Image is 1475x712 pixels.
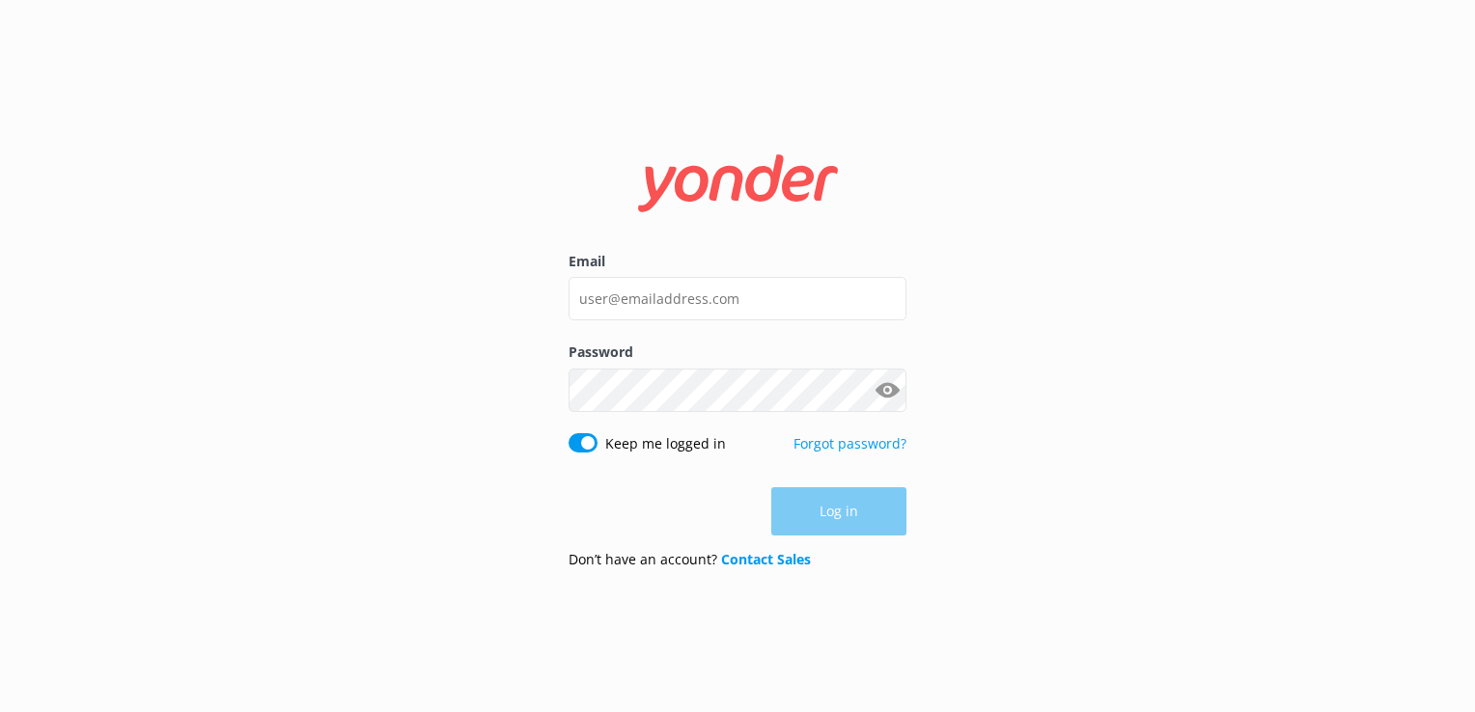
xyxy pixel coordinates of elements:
label: Password [569,342,906,363]
button: Show password [868,370,906,409]
a: Forgot password? [793,434,906,452]
label: Keep me logged in [605,433,726,454]
p: Don’t have an account? [569,549,811,570]
label: Email [569,251,906,272]
input: user@emailaddress.com [569,277,906,320]
a: Contact Sales [721,550,811,568]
